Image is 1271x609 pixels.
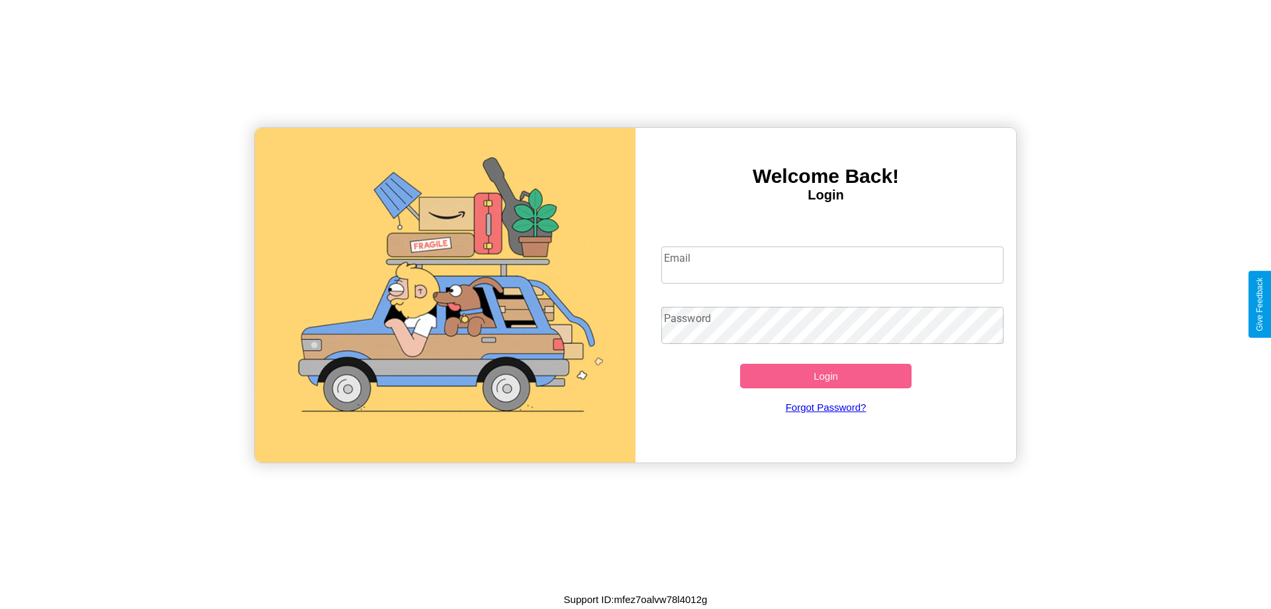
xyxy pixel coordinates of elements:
[1255,278,1264,331] div: Give Feedback
[564,590,708,608] p: Support ID: mfez7oalvw78l4012g
[655,388,998,426] a: Forgot Password?
[635,188,1016,203] h4: Login
[740,364,912,388] button: Login
[255,128,635,463] img: gif
[635,165,1016,188] h3: Welcome Back!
